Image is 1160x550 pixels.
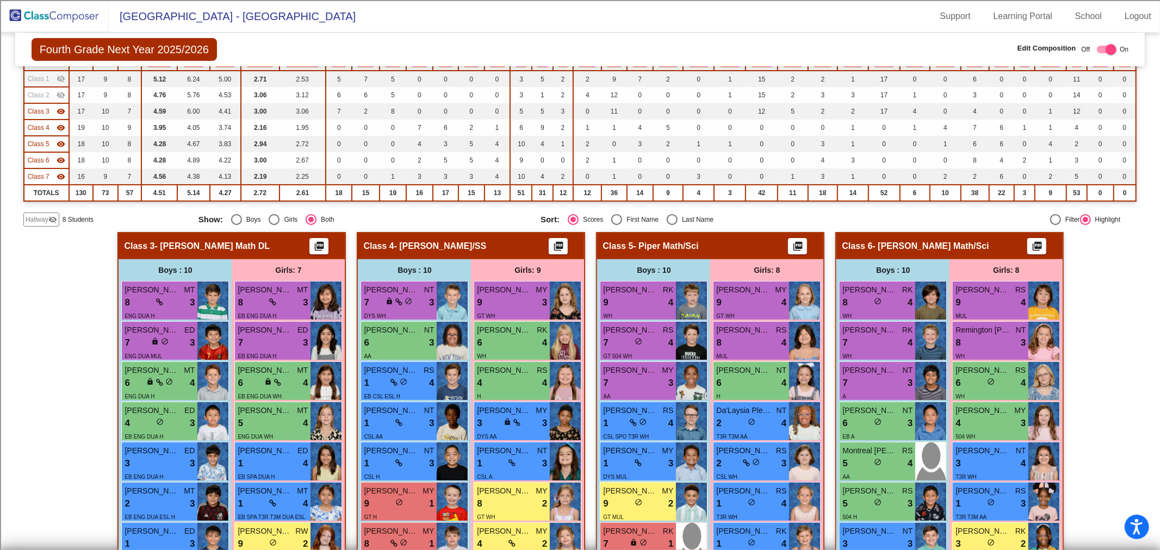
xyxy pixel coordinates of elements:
td: 1 [1035,120,1066,136]
input: Search sources [4,379,101,391]
td: 4 [808,152,838,168]
td: 0 [1114,103,1137,120]
td: 1 [601,120,627,136]
td: 7 [118,103,141,120]
td: 2 [573,136,601,152]
div: WEBSITE [4,350,1156,360]
td: 0 [1087,71,1114,87]
td: 8 [961,152,989,168]
td: 5.00 [210,71,241,87]
td: 0 [683,152,714,168]
div: Print [4,133,1156,143]
td: 0 [532,152,553,168]
td: 3.95 [141,120,177,136]
span: Off [1082,45,1090,54]
td: 6 [989,120,1015,136]
input: Search outlines [4,14,101,26]
td: 1 [838,71,868,87]
td: 0 [406,87,433,103]
td: 3.00 [241,152,280,168]
mat-icon: picture_as_pdf [791,241,804,256]
td: 0 [380,136,406,152]
div: DELETE [4,272,1156,282]
td: 0 [1014,136,1034,152]
td: 0 [714,103,746,120]
td: 0 [930,87,961,103]
div: Sort A > Z [4,26,1156,35]
div: Options [4,65,1156,74]
td: 1 [838,120,868,136]
td: 2 [352,103,380,120]
td: 2 [1014,152,1034,168]
td: 0 [746,120,778,136]
td: Hidden teacher - Melton ELA/SS [24,168,69,185]
td: 7 [406,120,433,136]
td: 6 [961,136,989,152]
td: Hidden teacher - Freeburger Math/Sci [24,152,69,168]
div: SAVE [4,330,1156,340]
td: 0 [930,71,961,87]
div: Magazine [4,172,1156,182]
div: Add Outline Template [4,143,1156,153]
td: 3.12 [280,87,326,103]
td: 9 [118,120,141,136]
td: 0 [930,152,961,168]
mat-icon: picture_as_pdf [313,241,326,256]
td: 4.28 [141,136,177,152]
td: Hidden teacher - Stroud ELA/SS [24,120,69,136]
td: 0 [1035,87,1066,103]
td: 0 [778,136,808,152]
td: 5 [458,152,485,168]
td: 0 [627,103,653,120]
td: 4.22 [210,152,241,168]
td: 1.95 [280,120,326,136]
td: 3 [808,87,838,103]
div: CANCEL [4,301,1156,311]
td: 0 [553,152,573,168]
td: 1 [485,120,511,136]
td: 0 [869,136,900,152]
td: 4.41 [210,103,241,120]
td: 17 [869,71,900,87]
td: 4.76 [141,87,177,103]
td: 1 [532,87,553,103]
td: 4.53 [210,87,241,103]
mat-icon: visibility_off [57,74,65,83]
div: BOOK [4,340,1156,350]
td: 8 [118,71,141,87]
td: 18 [69,136,93,152]
td: 4 [485,136,511,152]
mat-icon: visibility [57,156,65,165]
td: 2 [573,152,601,168]
div: MORE [4,370,1156,379]
td: 12 [1066,103,1087,120]
td: 4.28 [141,152,177,168]
td: 3 [627,136,653,152]
td: 10 [510,136,532,152]
td: 4 [627,120,653,136]
div: JOURNAL [4,360,1156,370]
div: Move To ... [4,45,1156,55]
td: 0 [627,152,653,168]
span: Class 3 [28,107,49,116]
td: 7 [118,168,141,185]
span: Fourth Grade Next Year 2025/2026 [32,38,217,61]
div: Visual Art [4,202,1156,211]
td: 2 [458,120,485,136]
td: 0 [930,103,961,120]
td: 1 [553,136,573,152]
td: 5.12 [141,71,177,87]
td: 0 [1087,136,1114,152]
td: 0 [380,120,406,136]
td: 3.74 [210,120,241,136]
td: 4.38 [177,168,210,185]
td: 3 [510,87,532,103]
td: 9 [93,71,118,87]
td: 1 [1014,120,1034,136]
td: 2 [553,87,573,103]
td: 2.71 [241,71,280,87]
td: 0 [1014,71,1034,87]
div: Search for Source [4,153,1156,162]
td: 2.94 [241,136,280,152]
td: 0 [714,152,746,168]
